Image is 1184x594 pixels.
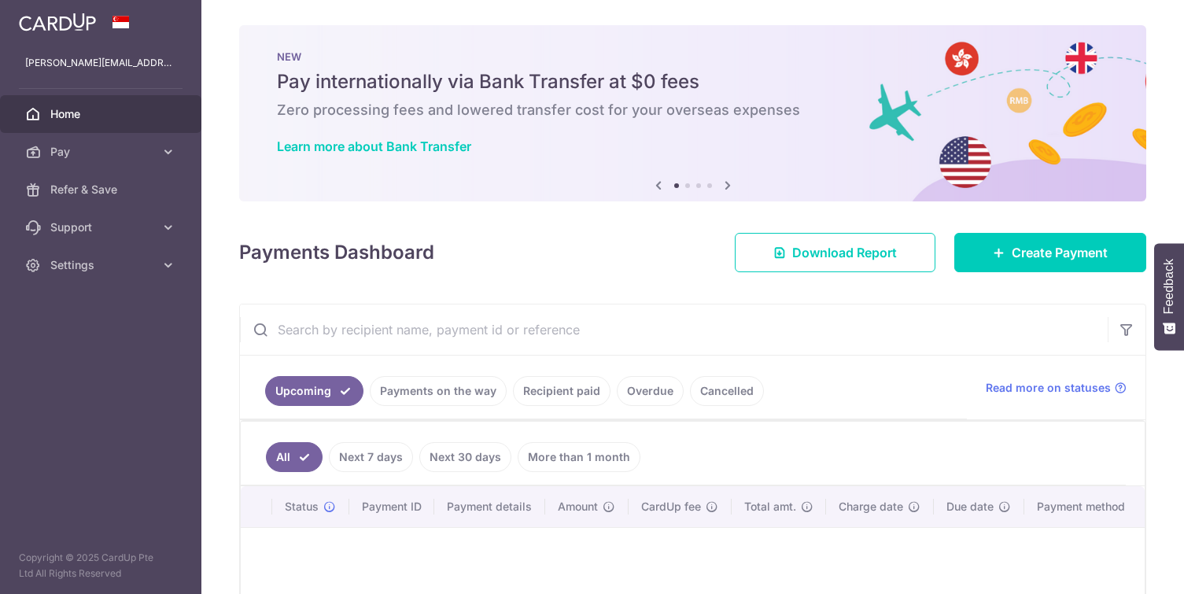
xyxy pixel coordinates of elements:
[285,499,319,515] span: Status
[434,486,545,527] th: Payment details
[19,13,96,31] img: CardUp
[419,442,511,472] a: Next 30 days
[36,11,68,25] span: Help
[50,144,154,160] span: Pay
[240,304,1108,355] input: Search by recipient name, payment id or reference
[329,442,413,472] a: Next 7 days
[641,499,701,515] span: CardUp fee
[954,233,1146,272] a: Create Payment
[277,101,1108,120] h6: Zero processing fees and lowered transfer cost for your overseas expenses
[277,138,471,154] a: Learn more about Bank Transfer
[1012,243,1108,262] span: Create Payment
[690,376,764,406] a: Cancelled
[558,499,598,515] span: Amount
[265,376,363,406] a: Upcoming
[239,25,1146,201] img: Bank transfer banner
[25,55,176,71] p: [PERSON_NAME][EMAIL_ADDRESS][DOMAIN_NAME]
[349,486,435,527] th: Payment ID
[792,243,897,262] span: Download Report
[839,499,903,515] span: Charge date
[50,220,154,235] span: Support
[744,499,796,515] span: Total amt.
[266,442,323,472] a: All
[986,380,1127,396] a: Read more on statuses
[1024,486,1145,527] th: Payment method
[370,376,507,406] a: Payments on the way
[735,233,935,272] a: Download Report
[50,257,154,273] span: Settings
[986,380,1111,396] span: Read more on statuses
[946,499,994,515] span: Due date
[239,238,434,267] h4: Payments Dashboard
[277,69,1108,94] h5: Pay internationally via Bank Transfer at $0 fees
[518,442,640,472] a: More than 1 month
[1154,243,1184,350] button: Feedback - Show survey
[1162,259,1176,314] span: Feedback
[513,376,610,406] a: Recipient paid
[50,106,154,122] span: Home
[277,50,1108,63] p: NEW
[617,376,684,406] a: Overdue
[50,182,154,197] span: Refer & Save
